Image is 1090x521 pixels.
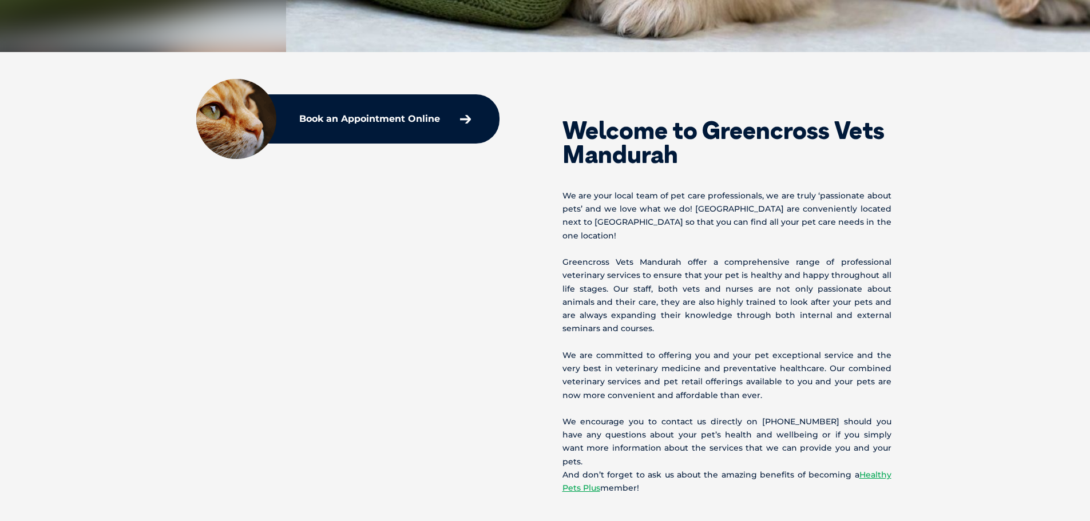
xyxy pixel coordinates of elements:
h2: Welcome to Greencross Vets Mandurah [562,118,891,166]
p: We are your local team of pet care professionals, we are truly ‘passionate about pets’ and we lov... [562,189,891,242]
a: Book an Appointment Online [294,109,477,129]
p: We encourage you to contact us directly on [PHONE_NUMBER] should you have any questions about you... [562,415,891,495]
p: Book an Appointment Online [299,114,440,124]
p: We are committed to offering you and your pet exceptional service and the very best in veterinary... [562,349,891,402]
p: Greencross Vets Mandurah offer a comprehensive range of professional veterinary services to ensur... [562,256,891,335]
